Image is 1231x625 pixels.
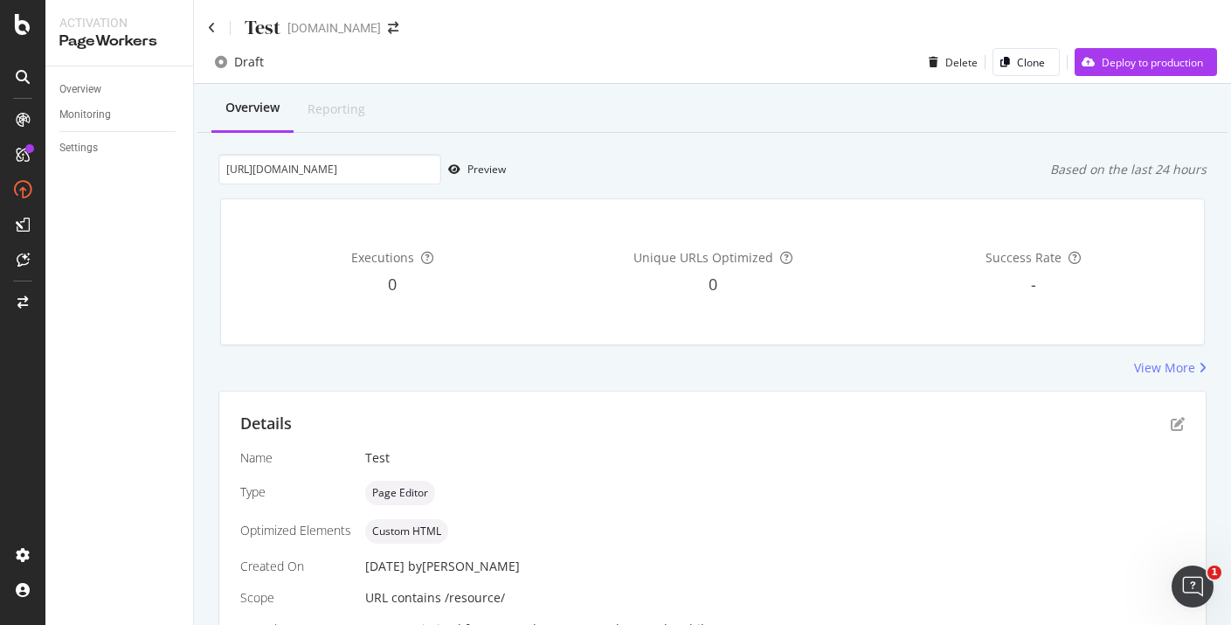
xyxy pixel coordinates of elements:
[408,558,520,575] div: by [PERSON_NAME]
[1134,359,1195,377] div: View More
[1207,566,1221,580] span: 1
[633,249,773,266] span: Unique URLs Optimized
[59,139,98,157] div: Settings
[709,274,717,295] span: 0
[388,22,398,34] div: arrow-right-arrow-left
[240,522,351,539] div: Optimized Elements
[388,274,397,295] span: 0
[218,154,441,184] input: Preview your optimization on a URL
[945,55,978,70] div: Delete
[467,162,506,177] div: Preview
[234,53,264,71] div: Draft
[59,80,181,99] a: Overview
[985,249,1062,266] span: Success Rate
[365,589,505,606] span: URL contains /resource/
[240,589,351,607] div: Scope
[59,80,101,99] div: Overview
[59,139,181,157] a: Settings
[225,99,280,116] div: Overview
[1017,55,1045,70] div: Clone
[240,558,351,575] div: Created On
[308,101,365,118] div: Reporting
[208,22,216,34] a: Click to go back
[240,449,351,467] div: Name
[365,449,1185,467] div: Test
[372,488,428,498] span: Page Editor
[1075,48,1217,76] button: Deploy to production
[1031,274,1036,295] span: -
[59,106,181,124] a: Monitoring
[1134,359,1207,377] a: View More
[59,31,179,52] div: PageWorkers
[365,481,435,505] div: neutral label
[372,526,441,537] span: Custom HTML
[1050,161,1207,178] div: Based on the last 24 hours
[351,249,414,266] span: Executions
[240,413,292,435] div: Details
[245,14,280,41] div: Test
[59,106,111,124] div: Monitoring
[1102,55,1203,70] div: Deploy to production
[59,14,179,31] div: Activation
[365,558,1185,575] div: [DATE]
[240,483,351,501] div: Type
[287,19,381,37] div: [DOMAIN_NAME]
[441,156,506,184] button: Preview
[992,48,1060,76] button: Clone
[1172,566,1214,608] iframe: Intercom live chat
[922,48,978,76] button: Delete
[1171,417,1185,431] div: pen-to-square
[365,519,448,544] div: neutral label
